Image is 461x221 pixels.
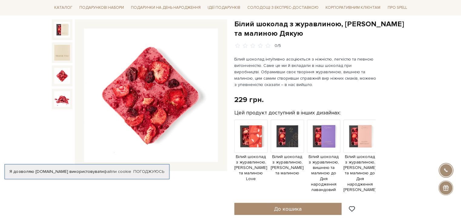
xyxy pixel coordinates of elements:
button: До кошика [234,203,342,215]
h1: Білий шоколад з журавлиною, [PERSON_NAME] та малиною Дякую [234,19,409,38]
div: 0/5 [275,43,281,49]
a: Білий шоколад з журавлиною, вишнею та малиною до Дня народження лавандовий [307,133,340,193]
img: Білий шоколад з журавлиною, вишнею та малиною Дякую [54,91,70,107]
img: Білий шоколад з журавлиною, вишнею та малиною Дякую [54,22,70,38]
a: Подарунки на День народження [129,3,203,12]
span: До кошика [274,206,302,212]
span: Білий шоколад з журавлиною, вишнею та малиною до Дня народження лавандовий [307,154,340,193]
a: Про Spell [385,3,409,12]
a: Корпоративним клієнтам [323,3,383,12]
a: Подарункові набори [77,3,126,12]
div: 229 грн. [234,95,264,104]
a: Білий шоколад з журавлиною, [PERSON_NAME] та малиною до Дня народження [PERSON_NAME] [343,133,377,193]
img: Білий шоколад з журавлиною, вишнею та малиною Дякую [54,45,70,61]
a: Погоджуюсь [133,169,164,174]
a: Солодощі з експрес-доставкою [245,2,321,13]
img: Продукт [343,120,377,153]
img: Продукт [307,120,340,153]
img: Білий шоколад з журавлиною, вишнею та малиною Дякую [84,28,218,162]
span: Білий шоколад з журавлиною, [PERSON_NAME] та малиною до Дня народження [PERSON_NAME] [343,154,377,193]
a: Білий шоколад з журавлиною, [PERSON_NAME] та малиною Love [234,133,268,182]
a: Каталог [52,3,75,12]
a: Білий шоколад з журавлиною, [PERSON_NAME] та малиною [271,133,304,176]
p: Білий шоколад інтуїтивно асоціюється з ніжністю, легкістю та певною витонченістю. Саме це ми й вк... [234,56,376,88]
img: Продукт [271,120,304,153]
span: Білий шоколад з журавлиною, [PERSON_NAME] та малиною Love [234,154,268,182]
a: файли cookie [104,169,131,174]
label: Цей продукт доступний в інших дизайнах: [234,109,341,116]
img: Продукт [234,120,268,153]
div: Я дозволяю [DOMAIN_NAME] використовувати [5,169,169,174]
a: Ідеї подарунків [205,3,243,12]
img: Білий шоколад з журавлиною, вишнею та малиною Дякую [54,68,70,84]
span: Білий шоколад з журавлиною, [PERSON_NAME] та малиною [271,154,304,176]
